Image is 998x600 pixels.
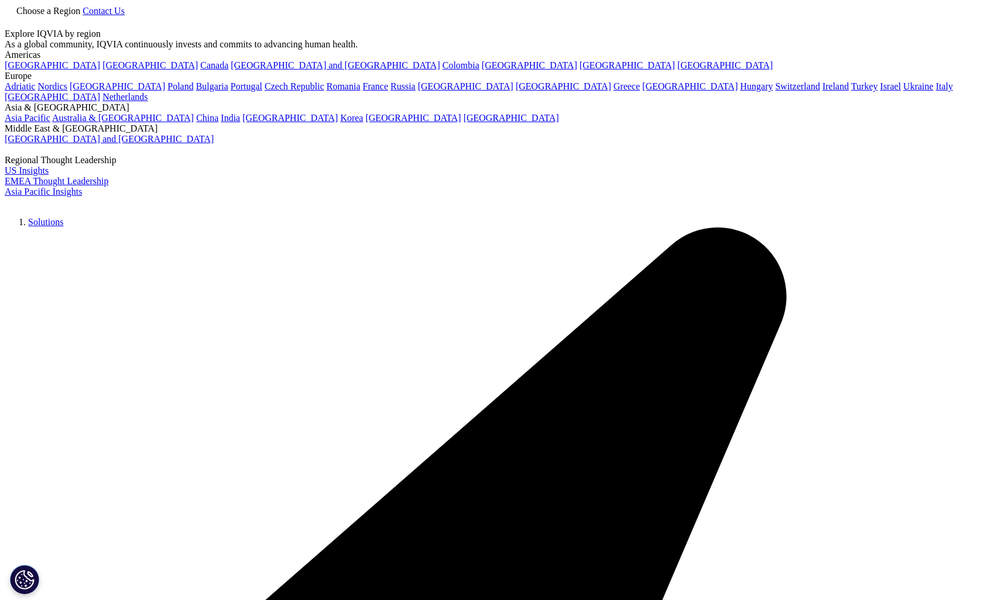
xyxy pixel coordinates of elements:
[5,102,993,113] div: Asia & [GEOGRAPHIC_DATA]
[221,113,240,123] a: India
[5,92,100,102] a: [GEOGRAPHIC_DATA]
[70,81,165,91] a: [GEOGRAPHIC_DATA]
[5,176,108,186] a: EMEA Thought Leadership
[340,113,363,123] a: Korea
[822,81,849,91] a: Ireland
[936,81,953,91] a: Italy
[880,81,901,91] a: Israel
[677,60,773,70] a: [GEOGRAPHIC_DATA]
[775,81,819,91] a: Switzerland
[443,60,479,70] a: Colombia
[903,81,934,91] a: Ukraine
[10,565,39,594] button: Cookies Settings
[579,60,675,70] a: [GEOGRAPHIC_DATA]
[418,81,513,91] a: [GEOGRAPHIC_DATA]
[231,81,262,91] a: Portugal
[516,81,611,91] a: [GEOGRAPHIC_DATA]
[464,113,559,123] a: [GEOGRAPHIC_DATA]
[200,60,228,70] a: Canada
[642,81,738,91] a: [GEOGRAPHIC_DATA]
[5,29,993,39] div: Explore IQVIA by region
[231,60,440,70] a: [GEOGRAPHIC_DATA] and [GEOGRAPHIC_DATA]
[482,60,577,70] a: [GEOGRAPHIC_DATA]
[37,81,67,91] a: Nordics
[5,60,100,70] a: [GEOGRAPHIC_DATA]
[613,81,640,91] a: Greece
[5,113,50,123] a: Asia Pacific
[196,113,218,123] a: China
[5,50,993,60] div: Americas
[5,123,993,134] div: Middle East & [GEOGRAPHIC_DATA]
[5,81,35,91] a: Adriatic
[102,92,148,102] a: Netherlands
[5,155,993,165] div: Regional Thought Leadership
[5,134,214,144] a: [GEOGRAPHIC_DATA] and [GEOGRAPHIC_DATA]
[52,113,194,123] a: Australia & [GEOGRAPHIC_DATA]
[5,71,993,81] div: Europe
[390,81,416,91] a: Russia
[5,187,82,196] a: Asia Pacific Insights
[28,217,63,227] a: Solutions
[365,113,461,123] a: [GEOGRAPHIC_DATA]
[327,81,361,91] a: Romania
[851,81,878,91] a: Turkey
[242,113,338,123] a: [GEOGRAPHIC_DATA]
[5,165,49,175] a: US Insights
[196,81,228,91] a: Bulgaria
[83,6,125,16] a: Contact Us
[265,81,324,91] a: Czech Republic
[740,81,773,91] a: Hungary
[363,81,389,91] a: France
[102,60,198,70] a: [GEOGRAPHIC_DATA]
[167,81,193,91] a: Poland
[16,6,80,16] span: Choose a Region
[5,39,993,50] div: As a global community, IQVIA continuously invests and commits to advancing human health.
